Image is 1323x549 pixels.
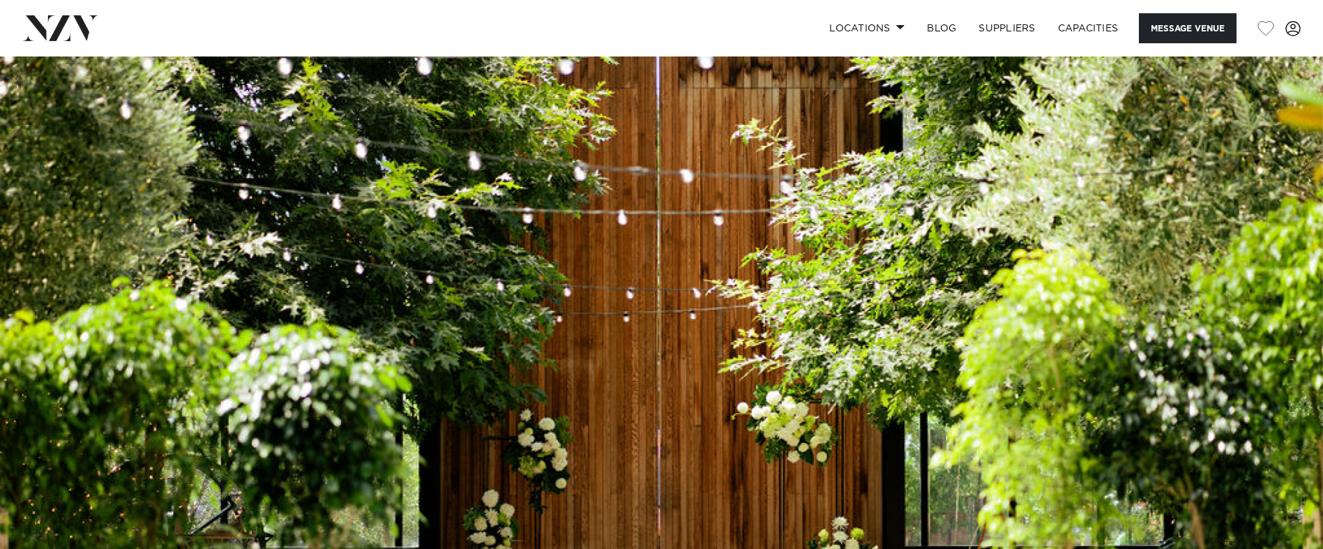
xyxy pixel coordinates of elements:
img: nzv-logo.png [22,15,98,40]
a: SUPPLIERS [967,13,1046,43]
button: Message Venue [1139,13,1237,43]
a: BLOG [916,13,967,43]
a: Locations [818,13,916,43]
a: Capacities [1047,13,1130,43]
